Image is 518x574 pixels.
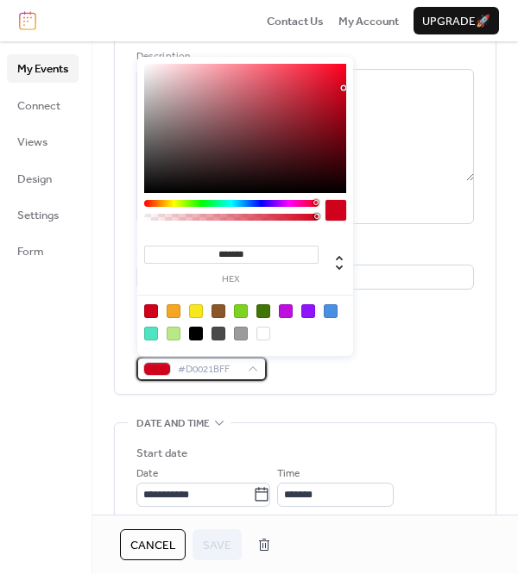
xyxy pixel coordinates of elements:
div: #417505 [256,304,270,318]
span: Settings [17,207,59,224]
span: #D0021BFF [178,361,239,378]
div: #8B572A [212,304,225,318]
button: Cancel [120,529,186,560]
div: #D0021B [144,304,158,318]
div: #7ED321 [234,304,248,318]
a: Views [7,128,79,155]
span: Design [17,171,52,188]
a: My Events [7,54,79,82]
button: Upgrade🚀 [414,7,499,34]
span: Date [136,465,158,483]
span: Connect [17,97,60,115]
div: #50E3C2 [144,327,158,340]
div: #9013FE [301,304,315,318]
img: logo [19,11,36,30]
div: #9B9B9B [234,327,248,340]
span: Contact Us [267,13,324,30]
div: Start date [136,445,187,462]
a: Form [7,237,79,265]
span: My Events [17,60,68,78]
span: Upgrade 🚀 [422,13,490,30]
span: Views [17,134,47,151]
div: #4A90E2 [324,304,338,318]
div: Description [136,48,471,66]
div: #4A4A4A [212,327,225,340]
a: Contact Us [267,12,324,29]
a: My Account [338,12,399,29]
span: Cancel [130,537,175,554]
label: hex [144,275,319,284]
a: Design [7,165,79,192]
div: #FFFFFF [256,327,270,340]
span: Form [17,243,44,260]
span: Date and time [136,415,210,433]
a: Settings [7,201,79,228]
div: #F8E71C [189,304,203,318]
div: #BD10E0 [279,304,293,318]
div: #000000 [189,327,203,340]
div: #B8E986 [167,327,180,340]
a: Connect [7,91,79,119]
span: Time [277,465,300,483]
span: My Account [338,13,399,30]
div: #F5A623 [167,304,180,318]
